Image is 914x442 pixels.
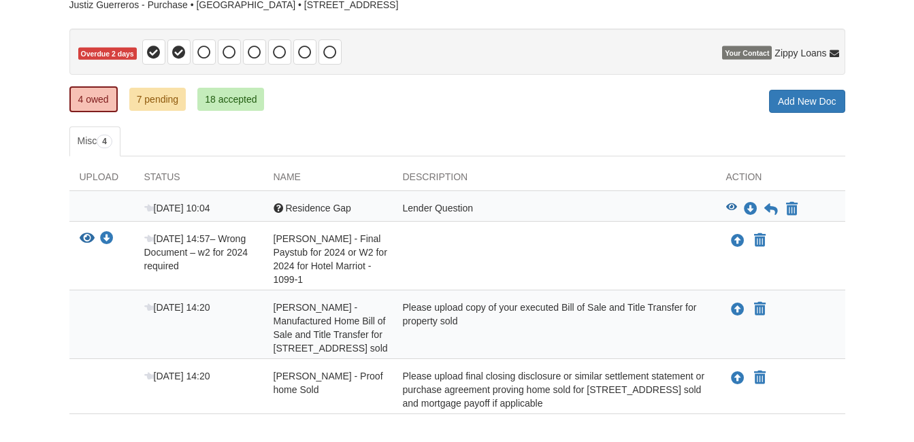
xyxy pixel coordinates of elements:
div: Lender Question [393,201,716,218]
a: Download Yaimys Justiz Guerreros - Final Paystub for 2024 or W2 for 2024 for Hotel Marriot - 1099-1 [100,234,114,245]
span: [DATE] 14:20 [144,302,210,313]
span: Zippy Loans [774,46,826,60]
span: Overdue 2 days [78,48,137,61]
span: 4 [97,135,112,148]
div: Please upload final closing disclosure or similar settlement statement or purchase agreement prov... [393,369,716,410]
a: Add New Doc [769,90,845,113]
div: Status [134,170,263,190]
button: Declare Residence Gap not applicable [785,201,799,218]
button: Upload Yaimys Justiz Guerreros - Final Paystub for 2024 or W2 for 2024 for Hotel Marriot - 1099-1 [730,232,746,250]
span: [DATE] 14:57 [144,233,210,244]
div: Name [263,170,393,190]
a: Misc [69,126,120,156]
button: View Yaimys Justiz Guerreros - Final Paystub for 2024 or W2 for 2024 for Hotel Marriot - 1099-1 [80,232,95,246]
button: Declare Yaimys Justiz Guerreros - Manufactured Home Bill of Sale and Title Transfer for 5515 118t... [753,301,767,318]
a: Download Residence Gap [744,204,757,215]
span: [PERSON_NAME] - Final Paystub for 2024 or W2 for 2024 for Hotel Marriot - 1099-1 [274,233,387,285]
div: – Wrong Document – w2 for 2024 required [134,232,263,286]
div: Description [393,170,716,190]
button: Declare Yaimys Justiz Guerreros - Proof home Sold not applicable [753,370,767,386]
div: Action [716,170,845,190]
div: Upload [69,170,134,190]
a: 18 accepted [197,88,264,111]
a: 7 pending [129,88,186,111]
span: [DATE] 14:20 [144,371,210,381]
div: Please upload copy of your executed Bill of Sale and Title Transfer for property sold [393,301,716,355]
span: [PERSON_NAME] - Manufactured Home Bill of Sale and Title Transfer for [STREET_ADDRESS] sold [274,302,388,354]
button: Declare Yaimys Justiz Guerreros - Final Paystub for 2024 or W2 for 2024 for Hotel Marriot - 1099-... [753,233,767,249]
button: View Residence Gap [726,203,737,216]
span: Residence Gap [285,203,351,214]
button: Upload Yaimys Justiz Guerreros - Manufactured Home Bill of Sale and Title Transfer for 5515 118th... [730,301,746,318]
span: Your Contact [722,46,772,60]
span: [DATE] 10:04 [144,203,210,214]
a: 4 owed [69,86,118,112]
span: [PERSON_NAME] - Proof home Sold [274,371,383,395]
button: Upload Yaimys Justiz Guerreros - Proof home Sold [730,369,746,387]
